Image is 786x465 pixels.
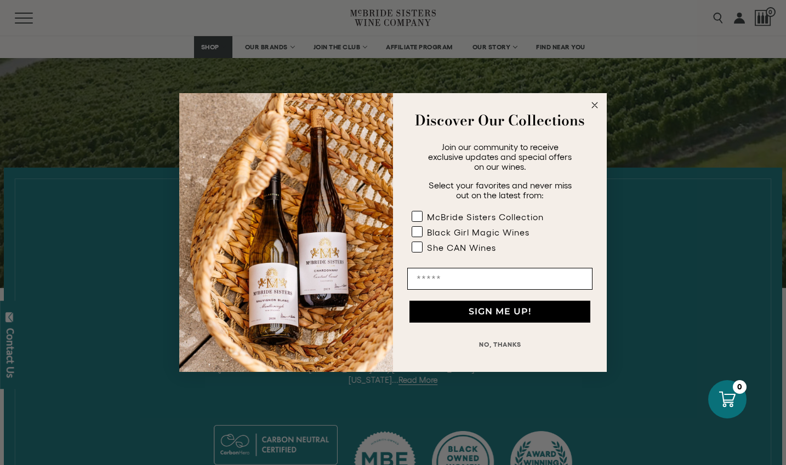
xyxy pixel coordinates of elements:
[415,110,585,131] strong: Discover Our Collections
[428,142,572,171] span: Join our community to receive exclusive updates and special offers on our wines.
[427,212,544,222] div: McBride Sisters Collection
[588,99,601,112] button: Close dialog
[179,93,393,372] img: 42653730-7e35-4af7-a99d-12bf478283cf.jpeg
[407,268,593,290] input: Email
[427,227,529,237] div: Black Girl Magic Wines
[429,180,572,200] span: Select your favorites and never miss out on the latest from:
[733,380,747,394] div: 0
[427,243,496,252] div: She CAN Wines
[409,301,590,323] button: SIGN ME UP!
[407,334,593,355] button: NO, THANKS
